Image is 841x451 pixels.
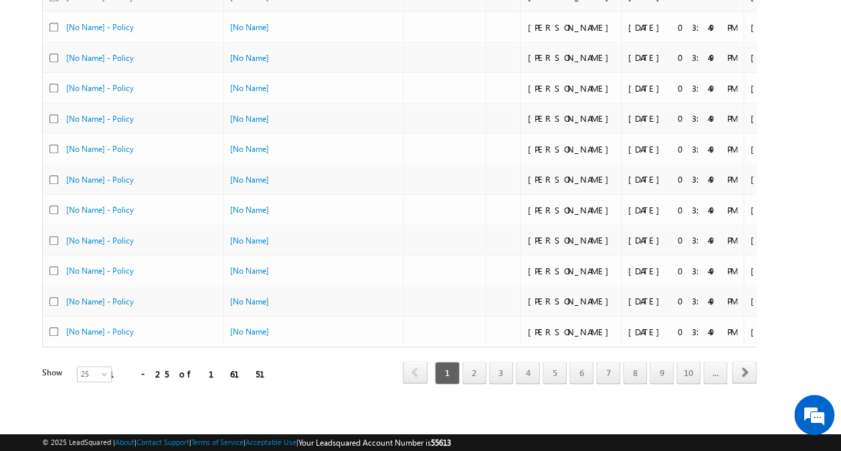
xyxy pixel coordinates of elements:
[628,21,737,33] div: [DATE] 03:49 PM
[516,361,540,384] a: 4
[219,7,252,39] div: Minimize live chat window
[628,295,737,307] div: [DATE] 03:49 PM
[66,114,134,124] a: [No Name] - Policy
[230,327,269,337] a: [No Name]
[650,361,674,384] a: 9
[489,361,513,384] a: 3
[66,327,134,337] a: [No Name] - Policy
[628,82,737,94] div: [DATE] 03:49 PM
[70,70,225,88] div: Chat with us now
[66,205,134,215] a: [No Name] - Policy
[462,361,486,384] a: 2
[42,367,66,379] div: Show
[66,22,134,32] a: [No Name] - Policy
[623,361,647,384] a: 8
[109,366,281,381] div: 1 - 25 of 16151
[182,352,243,370] em: Start Chat
[628,326,737,338] div: [DATE] 03:49 PM
[298,438,451,448] span: Your Leadsquared Account Number is
[403,361,428,383] span: prev
[628,234,737,246] div: [DATE] 03:49 PM
[66,296,134,306] a: [No Name] - Policy
[527,21,615,33] div: [PERSON_NAME]
[732,361,757,383] span: next
[527,112,615,124] div: [PERSON_NAME]
[66,53,134,63] a: [No Name] - Policy
[230,236,269,246] a: [No Name]
[431,438,451,448] span: 55613
[527,295,615,307] div: [PERSON_NAME]
[527,265,615,277] div: [PERSON_NAME]
[66,144,134,154] a: [No Name] - Policy
[23,70,56,88] img: d_60004797649_company_0_60004797649
[628,173,737,185] div: [DATE] 03:49 PM
[230,22,269,32] a: [No Name]
[230,266,269,276] a: [No Name]
[66,175,134,185] a: [No Name] - Policy
[136,438,189,446] a: Contact Support
[42,436,451,449] span: © 2025 LeadSquared | | | | |
[596,361,620,384] a: 7
[115,438,134,446] a: About
[527,204,615,216] div: [PERSON_NAME]
[527,82,615,94] div: [PERSON_NAME]
[191,438,244,446] a: Terms of Service
[732,362,757,383] a: next
[628,143,737,155] div: [DATE] 03:49 PM
[230,205,269,215] a: [No Name]
[230,296,269,306] a: [No Name]
[527,143,615,155] div: [PERSON_NAME]
[527,52,615,64] div: [PERSON_NAME]
[435,361,460,384] span: 1
[230,53,269,63] a: [No Name]
[66,266,134,276] a: [No Name] - Policy
[703,361,727,384] a: ...
[230,83,269,93] a: [No Name]
[230,175,269,185] a: [No Name]
[676,361,700,384] a: 10
[17,124,244,341] textarea: Type your message and hit 'Enter'
[543,361,567,384] a: 5
[527,234,615,246] div: [PERSON_NAME]
[527,326,615,338] div: [PERSON_NAME]
[628,52,737,64] div: [DATE] 03:49 PM
[527,173,615,185] div: [PERSON_NAME]
[569,361,593,384] a: 6
[78,368,113,380] span: 25
[230,144,269,154] a: [No Name]
[628,265,737,277] div: [DATE] 03:49 PM
[230,114,269,124] a: [No Name]
[628,204,737,216] div: [DATE] 03:49 PM
[246,438,296,446] a: Acceptable Use
[66,236,134,246] a: [No Name] - Policy
[403,362,428,383] a: prev
[77,366,112,382] a: 25
[66,83,134,93] a: [No Name] - Policy
[628,112,737,124] div: [DATE] 03:49 PM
